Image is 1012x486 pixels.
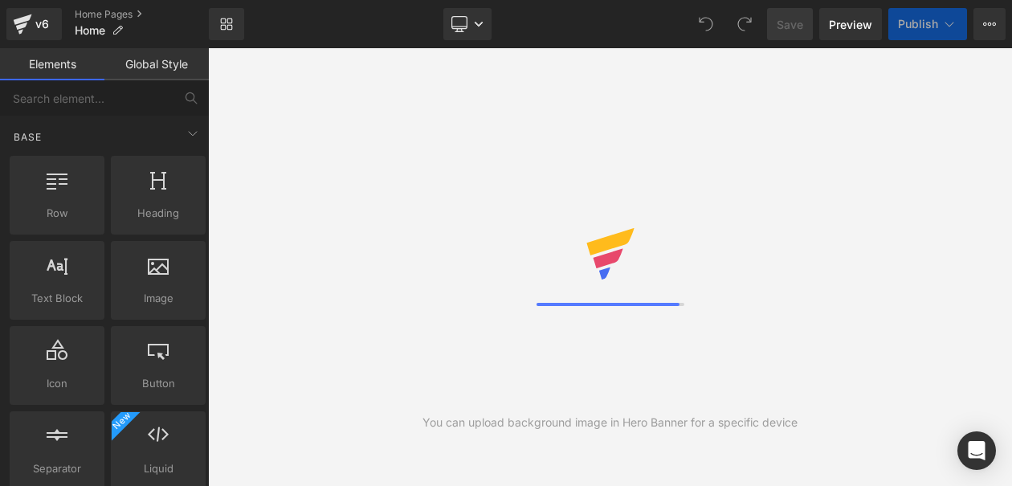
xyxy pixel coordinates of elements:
[116,290,201,307] span: Image
[104,48,209,80] a: Global Style
[32,14,52,35] div: v6
[973,8,1006,40] button: More
[75,24,105,37] span: Home
[957,431,996,470] div: Open Intercom Messenger
[14,205,100,222] span: Row
[116,205,201,222] span: Heading
[14,290,100,307] span: Text Block
[777,16,803,33] span: Save
[116,375,201,392] span: Button
[829,16,872,33] span: Preview
[6,8,62,40] a: v6
[14,460,100,477] span: Separator
[14,375,100,392] span: Icon
[819,8,882,40] a: Preview
[75,8,209,21] a: Home Pages
[12,129,43,145] span: Base
[422,414,798,431] div: You can upload background image in Hero Banner for a specific device
[116,460,201,477] span: Liquid
[898,18,938,31] span: Publish
[690,8,722,40] button: Undo
[728,8,761,40] button: Redo
[888,8,967,40] button: Publish
[209,8,244,40] a: New Library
